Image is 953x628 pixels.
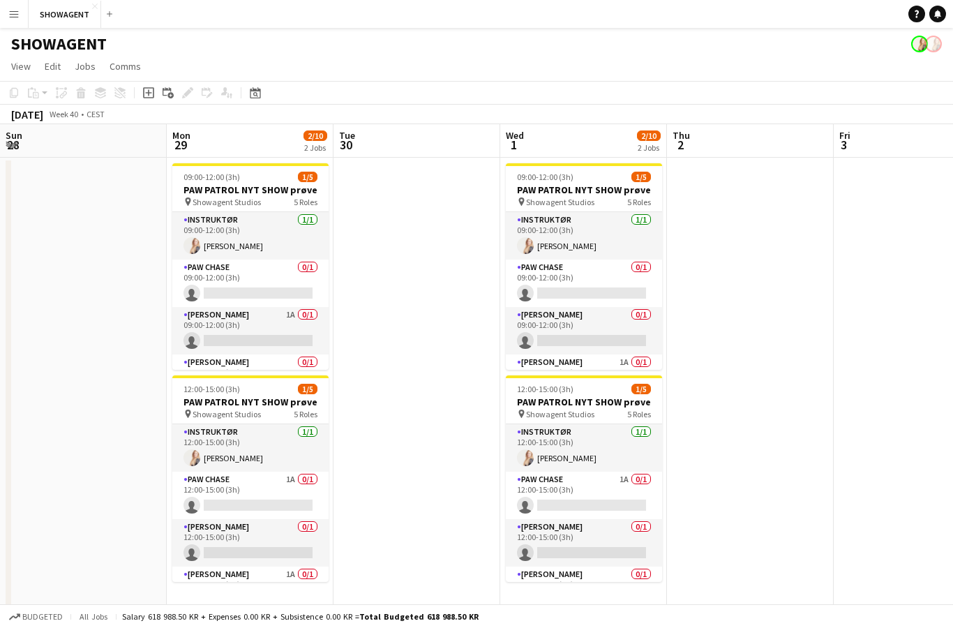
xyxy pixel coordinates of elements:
[298,384,317,394] span: 1/5
[294,197,317,207] span: 5 Roles
[627,409,651,419] span: 5 Roles
[110,60,141,73] span: Comms
[172,472,329,519] app-card-role: PAW CHASE1A0/112:00-15:00 (3h)
[11,107,43,121] div: [DATE]
[517,172,573,182] span: 09:00-12:00 (3h)
[172,396,329,408] h3: PAW PATROL NYT SHOW prøve
[172,424,329,472] app-card-role: INSTRUKTØR1/112:00-15:00 (3h)[PERSON_NAME]
[46,109,81,119] span: Week 40
[911,36,928,52] app-user-avatar: Carolina Lybeck-Nørgaard
[506,567,662,614] app-card-role: [PERSON_NAME]0/112:00-15:00 (3h)
[183,384,240,394] span: 12:00-15:00 (3h)
[172,567,329,614] app-card-role: [PERSON_NAME]1A0/112:00-15:00 (3h)
[6,57,36,75] a: View
[87,109,105,119] div: CEST
[837,137,850,153] span: 3
[303,130,327,141] span: 2/10
[638,142,660,153] div: 2 Jobs
[39,57,66,75] a: Edit
[506,212,662,260] app-card-role: INSTRUKTØR1/109:00-12:00 (3h)[PERSON_NAME]
[22,612,63,622] span: Budgeted
[294,409,317,419] span: 5 Roles
[506,519,662,567] app-card-role: [PERSON_NAME]0/112:00-15:00 (3h)
[7,609,65,625] button: Budgeted
[637,130,661,141] span: 2/10
[337,137,355,153] span: 30
[77,611,110,622] span: All jobs
[11,60,31,73] span: View
[69,57,101,75] a: Jobs
[6,129,22,142] span: Sun
[183,172,240,182] span: 09:00-12:00 (3h)
[172,212,329,260] app-card-role: INSTRUKTØR1/109:00-12:00 (3h)[PERSON_NAME]
[631,384,651,394] span: 1/5
[631,172,651,182] span: 1/5
[3,137,22,153] span: 28
[506,396,662,408] h3: PAW PATROL NYT SHOW prøve
[172,307,329,354] app-card-role: [PERSON_NAME]1A0/109:00-12:00 (3h)
[359,611,479,622] span: Total Budgeted 618 988.50 KR
[339,129,355,142] span: Tue
[172,184,329,196] h3: PAW PATROL NYT SHOW prøve
[172,354,329,402] app-card-role: [PERSON_NAME]0/109:00-12:00 (3h)
[172,375,329,582] app-job-card: 12:00-15:00 (3h)1/5PAW PATROL NYT SHOW prøve Showagent Studios5 RolesINSTRUKTØR1/112:00-15:00 (3h...
[170,137,190,153] span: 29
[506,129,524,142] span: Wed
[506,260,662,307] app-card-role: PAW CHASE0/109:00-12:00 (3h)
[517,384,573,394] span: 12:00-15:00 (3h)
[193,197,261,207] span: Showagent Studios
[193,409,261,419] span: Showagent Studios
[45,60,61,73] span: Edit
[172,129,190,142] span: Mon
[298,172,317,182] span: 1/5
[304,142,327,153] div: 2 Jobs
[526,409,594,419] span: Showagent Studios
[11,33,107,54] h1: SHOWAGENT
[506,307,662,354] app-card-role: [PERSON_NAME]0/109:00-12:00 (3h)
[839,129,850,142] span: Fri
[506,424,662,472] app-card-role: INSTRUKTØR1/112:00-15:00 (3h)[PERSON_NAME]
[172,163,329,370] app-job-card: 09:00-12:00 (3h)1/5PAW PATROL NYT SHOW prøve Showagent Studios5 RolesINSTRUKTØR1/109:00-12:00 (3h...
[29,1,101,28] button: SHOWAGENT
[122,611,479,622] div: Salary 618 988.50 KR + Expenses 0.00 KR + Subsistence 0.00 KR =
[506,375,662,582] app-job-card: 12:00-15:00 (3h)1/5PAW PATROL NYT SHOW prøve Showagent Studios5 RolesINSTRUKTØR1/112:00-15:00 (3h...
[506,472,662,519] app-card-role: PAW CHASE1A0/112:00-15:00 (3h)
[673,129,690,142] span: Thu
[526,197,594,207] span: Showagent Studios
[104,57,147,75] a: Comms
[506,354,662,402] app-card-role: [PERSON_NAME]1A0/109:00-12:00 (3h)
[627,197,651,207] span: 5 Roles
[75,60,96,73] span: Jobs
[506,184,662,196] h3: PAW PATROL NYT SHOW prøve
[925,36,942,52] app-user-avatar: Carolina Lybeck-Nørgaard
[504,137,524,153] span: 1
[172,519,329,567] app-card-role: [PERSON_NAME]0/112:00-15:00 (3h)
[506,163,662,370] app-job-card: 09:00-12:00 (3h)1/5PAW PATROL NYT SHOW prøve Showagent Studios5 RolesINSTRUKTØR1/109:00-12:00 (3h...
[670,137,690,153] span: 2
[172,260,329,307] app-card-role: PAW CHASE0/109:00-12:00 (3h)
